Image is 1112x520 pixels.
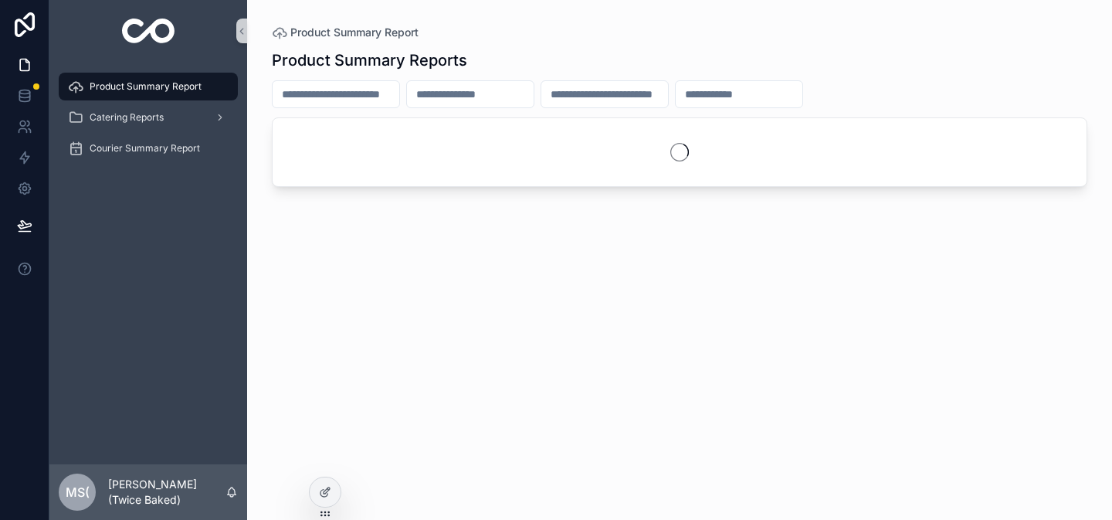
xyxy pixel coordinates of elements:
div: scrollable content [49,62,247,182]
span: Product Summary Report [90,80,202,93]
span: MS( [66,483,90,501]
a: Catering Reports [59,104,238,131]
a: Product Summary Report [59,73,238,100]
h1: Product Summary Reports [272,49,467,71]
p: [PERSON_NAME] (Twice Baked) [108,477,225,508]
span: Courier Summary Report [90,142,200,155]
span: Product Summary Report [290,25,419,40]
a: Product Summary Report [272,25,419,40]
img: App logo [122,19,175,43]
a: Courier Summary Report [59,134,238,162]
span: Catering Reports [90,111,164,124]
